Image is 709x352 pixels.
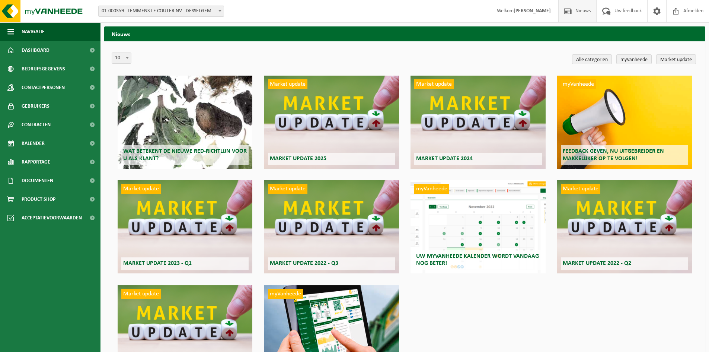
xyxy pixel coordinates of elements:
[22,22,45,41] span: Navigatie
[112,53,131,63] span: 10
[22,60,65,78] span: Bedrijfsgegevens
[268,79,307,89] span: Market update
[514,8,551,14] strong: [PERSON_NAME]
[416,253,539,266] span: Uw myVanheede kalender wordt vandaag nog beter!
[118,180,252,273] a: Market update Market update 2023 - Q1
[268,289,303,299] span: myVanheede
[98,6,224,17] span: 01-000359 - LEMMENS-LE COUTER NV - DESSELGEM
[22,78,65,97] span: Contactpersonen
[99,6,224,16] span: 01-000359 - LEMMENS-LE COUTER NV - DESSELGEM
[22,190,55,209] span: Product Shop
[118,76,252,169] a: Wat betekent de nieuwe RED-richtlijn voor u als klant?
[22,134,45,153] span: Kalender
[112,53,131,64] span: 10
[104,26,705,41] h2: Nieuws
[416,156,473,162] span: Market update 2024
[22,115,51,134] span: Contracten
[22,97,49,115] span: Gebruikers
[563,148,664,161] span: Feedback geven, nu uitgebreider en makkelijker op te volgen!
[123,260,192,266] span: Market update 2023 - Q1
[411,180,545,273] a: myVanheede Uw myVanheede kalender wordt vandaag nog beter!
[22,153,50,171] span: Rapportage
[22,41,49,60] span: Dashboard
[264,180,399,273] a: Market update Market update 2022 - Q3
[22,171,53,190] span: Documenten
[414,79,454,89] span: Market update
[270,260,338,266] span: Market update 2022 - Q3
[561,184,600,194] span: Market update
[268,184,307,194] span: Market update
[121,184,161,194] span: Market update
[414,184,449,194] span: myVanheede
[270,156,326,162] span: Market update 2025
[22,209,82,227] span: Acceptatievoorwaarden
[572,54,612,64] a: Alle categoriën
[557,180,692,273] a: Market update Market update 2022 - Q2
[616,54,652,64] a: myVanheede
[121,289,161,299] span: Market update
[411,76,545,169] a: Market update Market update 2024
[656,54,696,64] a: Market update
[561,79,596,89] span: myVanheede
[123,148,247,161] span: Wat betekent de nieuwe RED-richtlijn voor u als klant?
[264,76,399,169] a: Market update Market update 2025
[557,76,692,169] a: myVanheede Feedback geven, nu uitgebreider en makkelijker op te volgen!
[563,260,631,266] span: Market update 2022 - Q2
